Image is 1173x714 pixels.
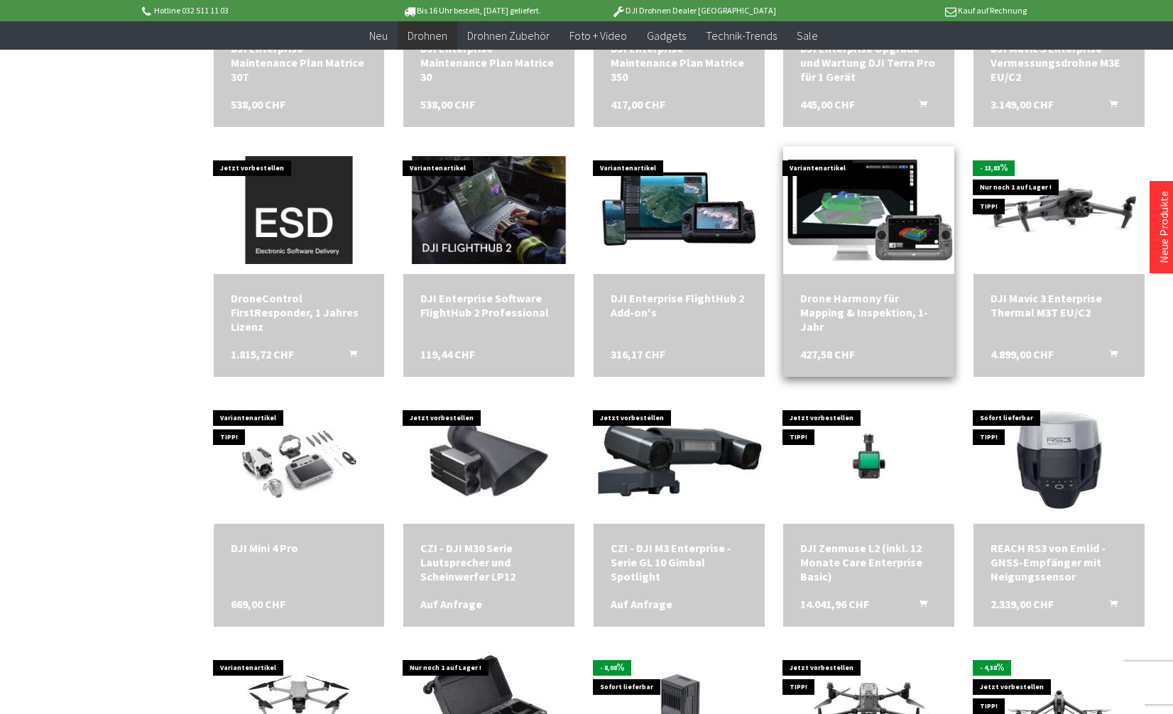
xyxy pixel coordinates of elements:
a: DJI Enterprise Maintenance Plan Matrice 30T 538,00 CHF [231,41,368,84]
a: Neue Produkte [1157,191,1171,263]
span: Foto + Video [569,28,627,43]
span: 2.339,00 CHF [991,597,1054,611]
span: 538,00 CHF [231,97,285,111]
a: DroneControl FirstResponder, 1 Jahres Lizenz 1.815,72 CHF In den Warenkorb [231,291,368,334]
a: Technik-Trends [696,21,787,50]
button: In den Warenkorb [1092,347,1126,366]
img: DroneControl FirstResponder, 1 Jahres Lizenz [214,156,385,264]
div: DJI Enterprise Maintenance Plan Matrice 350 [611,41,748,84]
img: REACH RS3 von Emlid - GNSS-Empfänger mit Neigungssensor [995,396,1123,524]
a: DJI Mini 4 Pro 669,00 CHF [231,541,368,555]
div: DJI Enterprise Maintenance Plan Matrice 30 [420,41,557,84]
a: Sale [787,21,828,50]
img: DJI Zenmuse L2 (inkl. 12 Monate Care Enterprise Basic) [783,412,954,508]
a: Drohnen Zubehör [457,21,560,50]
div: DJI Enterprise Software FlightHub 2 Professional [420,291,557,319]
a: CZI - DJI M3 Enterprise - Serie GL 10 Gimbal Spotlight Auf Anfrage [611,541,748,583]
button: In den Warenkorb [902,97,936,116]
span: 316,17 CHF [611,347,665,361]
img: DJI Enterprise Software FlightHub 2 Professional [403,156,574,264]
span: Technik-Trends [706,28,777,43]
div: CZI - DJI M3 Enterprise - Serie GL 10 Gimbal Spotlight [611,541,748,583]
button: In den Warenkorb [1092,97,1126,116]
span: 427,58 CHF [800,347,855,361]
span: 669,00 CHF [231,597,285,611]
div: Drone Harmony für Mapping & Inspektion, 1-Jahr [800,291,937,334]
span: 4.899,00 CHF [991,347,1054,361]
a: CZI - DJI M30 Serie Lautsprecher und Scheinwerfer LP12 Auf Anfrage [420,541,557,583]
a: DJI Enterprise Maintenance Plan Matrice 30 538,00 CHF [420,41,557,84]
button: In den Warenkorb [1092,597,1126,615]
div: DJI Mavic 3 Enterprise Vermessungsdrohne M3E EU/C2 [991,41,1128,84]
a: DJI Mavic 3 Enterprise Vermessungsdrohne M3E EU/C2 3.149,00 CHF In den Warenkorb [991,41,1128,84]
img: CZI - DJI M3 Enterprise - Serie GL 10 Gimbal Spotlight [594,403,765,517]
p: Bis 16 Uhr bestellt, [DATE] geliefert. [361,2,582,19]
a: DJI Enterprise Upgrade und Wartung DJI Terra Pro für 1 Gerät 445,00 CHF In den Warenkorb [800,41,937,84]
a: Neu [359,21,398,50]
span: Sale [797,28,818,43]
img: DJI Enterprise FlightHub 2 Add-on's [594,156,765,264]
a: Foto + Video [560,21,637,50]
a: Drone Harmony für Mapping & Inspektion, 1-Jahr 427,58 CHF [800,291,937,334]
p: Kauf auf Rechnung [804,2,1026,19]
span: Gadgets [647,28,686,43]
p: DJI Drohnen Dealer [GEOGRAPHIC_DATA] [583,2,804,19]
img: DJI Mini 4 Pro [219,396,378,524]
div: DroneControl FirstResponder, 1 Jahres Lizenz [231,291,368,334]
a: Gadgets [637,21,696,50]
span: 14.041,96 CHF [800,597,869,611]
button: In den Warenkorb [332,347,366,366]
img: CZI - DJI M30 Serie Lautsprecher und Scheinwerfer LP12 [403,398,574,521]
a: Drohnen [398,21,457,50]
span: Auf Anfrage [420,597,482,611]
p: Hotline 032 511 11 03 [139,2,361,19]
div: DJI Enterprise FlightHub 2 Add-on's [611,291,748,319]
a: DJI Mavic 3 Enterprise Thermal M3T EU/C2 4.899,00 CHF In den Warenkorb [991,291,1128,319]
a: DJI Enterprise Maintenance Plan Matrice 350 417,00 CHF [611,41,748,84]
a: DJI Zenmuse L2 (inkl. 12 Monate Care Enterprise Basic) 14.041,96 CHF In den Warenkorb [800,541,937,583]
a: DJI Enterprise Software FlightHub 2 Professional 119,44 CHF [420,291,557,319]
div: CZI - DJI M30 Serie Lautsprecher und Scheinwerfer LP12 [420,541,557,583]
span: 3.149,00 CHF [991,97,1054,111]
div: DJI Mavic 3 Enterprise Thermal M3T EU/C2 [991,291,1128,319]
span: Drohnen Zubehör [467,28,550,43]
span: 1.815,72 CHF [231,347,294,361]
div: DJI Zenmuse L2 (inkl. 12 Monate Care Enterprise Basic) [800,541,937,583]
a: REACH RS3 von Emlid - GNSS-Empfänger mit Neigungssensor 2.339,00 CHF In den Warenkorb [991,541,1128,583]
span: Auf Anfrage [611,597,672,611]
a: DJI Enterprise FlightHub 2 Add-on's 316,17 CHF [611,291,748,319]
span: 417,00 CHF [611,97,665,111]
span: 445,00 CHF [800,97,855,111]
span: Drohnen [408,28,447,43]
button: In den Warenkorb [902,597,936,615]
div: DJI Enterprise Upgrade und Wartung DJI Terra Pro für 1 Gerät [800,41,937,84]
div: DJI Mini 4 Pro [231,541,368,555]
span: Neu [369,28,388,43]
span: 119,44 CHF [420,347,475,361]
div: REACH RS3 von Emlid - GNSS-Empfänger mit Neigungssensor [991,541,1128,583]
img: Drone Harmony für Mapping & Inspektion, 1-Jahr [783,156,954,264]
span: 538,00 CHF [420,97,475,111]
img: DJI Mavic 3 Enterprise Thermal M3T EU/C2 [973,156,1145,264]
div: DJI Enterprise Maintenance Plan Matrice 30T [231,41,368,84]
